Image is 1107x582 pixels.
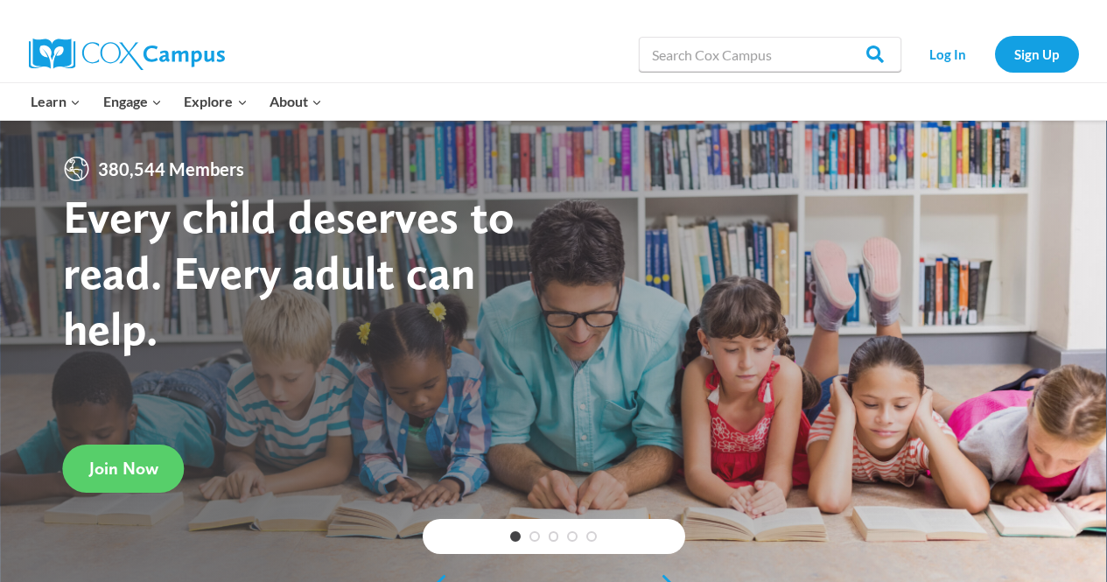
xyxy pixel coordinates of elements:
span: Join Now [89,458,158,479]
img: Cox Campus [29,39,225,70]
a: 1 [510,531,521,542]
span: 380,544 Members [91,155,251,183]
nav: Primary Navigation [20,83,333,120]
strong: Every child deserves to read. Every adult can help. [63,188,515,355]
span: Engage [103,90,162,113]
a: Log In [910,36,986,72]
a: 2 [529,531,540,542]
span: About [270,90,322,113]
a: 5 [586,531,597,542]
a: 4 [567,531,578,542]
nav: Secondary Navigation [910,36,1079,72]
a: Sign Up [995,36,1079,72]
a: Join Now [63,445,185,493]
span: Explore [184,90,247,113]
a: 3 [549,531,559,542]
input: Search Cox Campus [639,37,901,72]
span: Learn [31,90,81,113]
